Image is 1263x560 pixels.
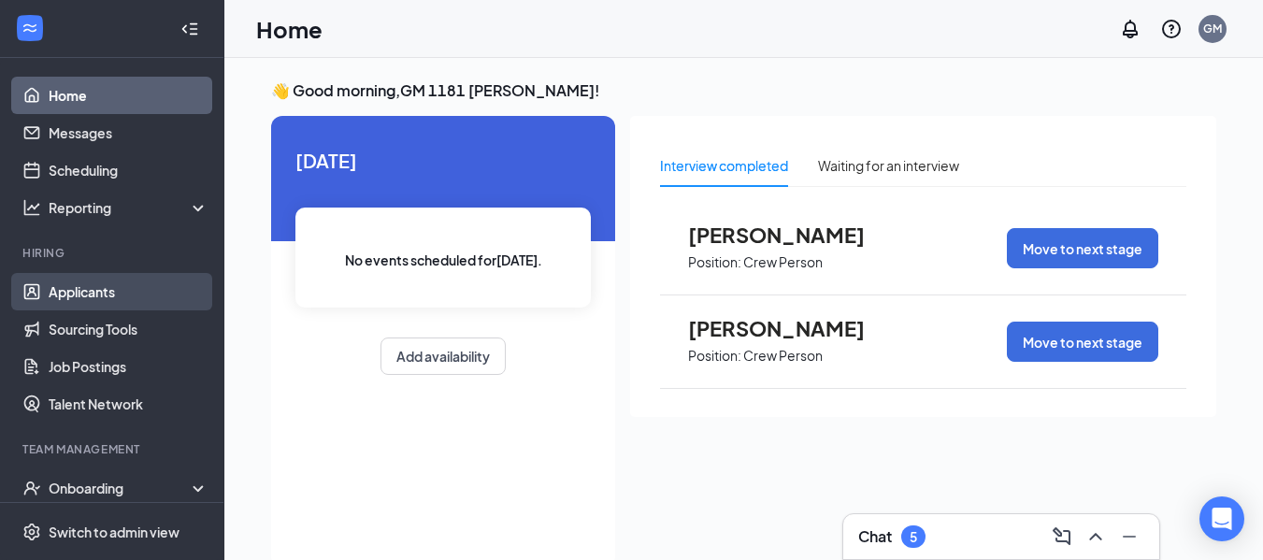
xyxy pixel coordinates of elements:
div: Switch to admin view [49,523,179,541]
div: Onboarding [49,479,193,497]
svg: Collapse [180,20,199,38]
div: Waiting for an interview [818,155,959,176]
button: Move to next stage [1007,228,1158,268]
svg: Settings [22,523,41,541]
svg: Notifications [1119,18,1141,40]
h3: Chat [858,526,892,547]
div: GM [1203,21,1222,36]
h3: 👋 Good morning, GM 1181 [PERSON_NAME] ! [271,80,1216,101]
svg: Minimize [1118,525,1141,548]
span: [PERSON_NAME] [688,316,894,340]
span: [PERSON_NAME] [688,223,894,247]
span: [DATE] [295,146,591,175]
a: Job Postings [49,348,208,385]
svg: ComposeMessage [1051,525,1073,548]
a: Talent Network [49,385,208,423]
a: Home [49,77,208,114]
button: Move to next stage [1007,322,1158,362]
div: Hiring [22,245,205,261]
a: Applicants [49,273,208,310]
svg: WorkstreamLogo [21,19,39,37]
a: Scheduling [49,151,208,189]
p: Crew Person [743,253,823,271]
svg: QuestionInfo [1160,18,1183,40]
a: Messages [49,114,208,151]
p: Crew Person [743,347,823,365]
span: No events scheduled for [DATE] . [345,250,542,270]
button: Minimize [1114,522,1144,552]
div: 5 [910,529,917,545]
h1: Home [256,13,323,45]
svg: Analysis [22,198,41,217]
div: Interview completed [660,155,788,176]
div: Open Intercom Messenger [1199,496,1244,541]
div: Reporting [49,198,209,217]
p: Position: [688,347,741,365]
a: Sourcing Tools [49,310,208,348]
button: Add availability [380,337,506,375]
svg: ChevronUp [1084,525,1107,548]
button: ChevronUp [1081,522,1111,552]
div: Team Management [22,441,205,457]
button: ComposeMessage [1047,522,1077,552]
svg: UserCheck [22,479,41,497]
p: Position: [688,253,741,271]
